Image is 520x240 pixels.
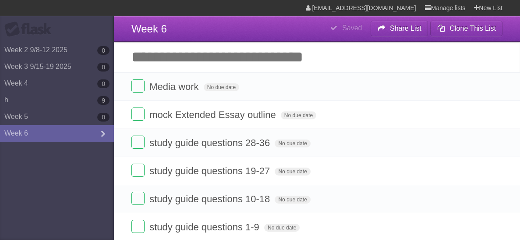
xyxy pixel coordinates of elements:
b: Saved [342,24,362,32]
span: study guide questions 28-36 [149,137,272,148]
label: Done [131,164,145,177]
button: Share List [371,21,428,36]
b: 0 [97,113,110,122]
b: 0 [97,63,110,72]
b: Clone This List [449,25,496,32]
span: No due date [275,168,310,176]
span: study guide questions 1-9 [149,222,262,233]
label: Done [131,136,145,149]
b: Share List [390,25,421,32]
span: No due date [204,83,239,91]
button: Clone This List [430,21,502,36]
span: Week 6 [131,23,167,35]
div: Flask [4,21,57,37]
label: Done [131,220,145,233]
span: study guide questions 10-18 [149,193,272,204]
label: Done [131,107,145,121]
span: mock Extended Essay outline [149,109,278,120]
b: 9 [97,96,110,105]
span: No due date [264,224,300,232]
b: 0 [97,46,110,55]
b: 0 [97,79,110,88]
span: No due date [275,140,310,147]
span: No due date [281,111,316,119]
span: No due date [275,196,310,204]
label: Done [131,192,145,205]
label: Done [131,79,145,93]
span: study guide questions 19-27 [149,165,272,176]
span: Media work [149,81,201,92]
